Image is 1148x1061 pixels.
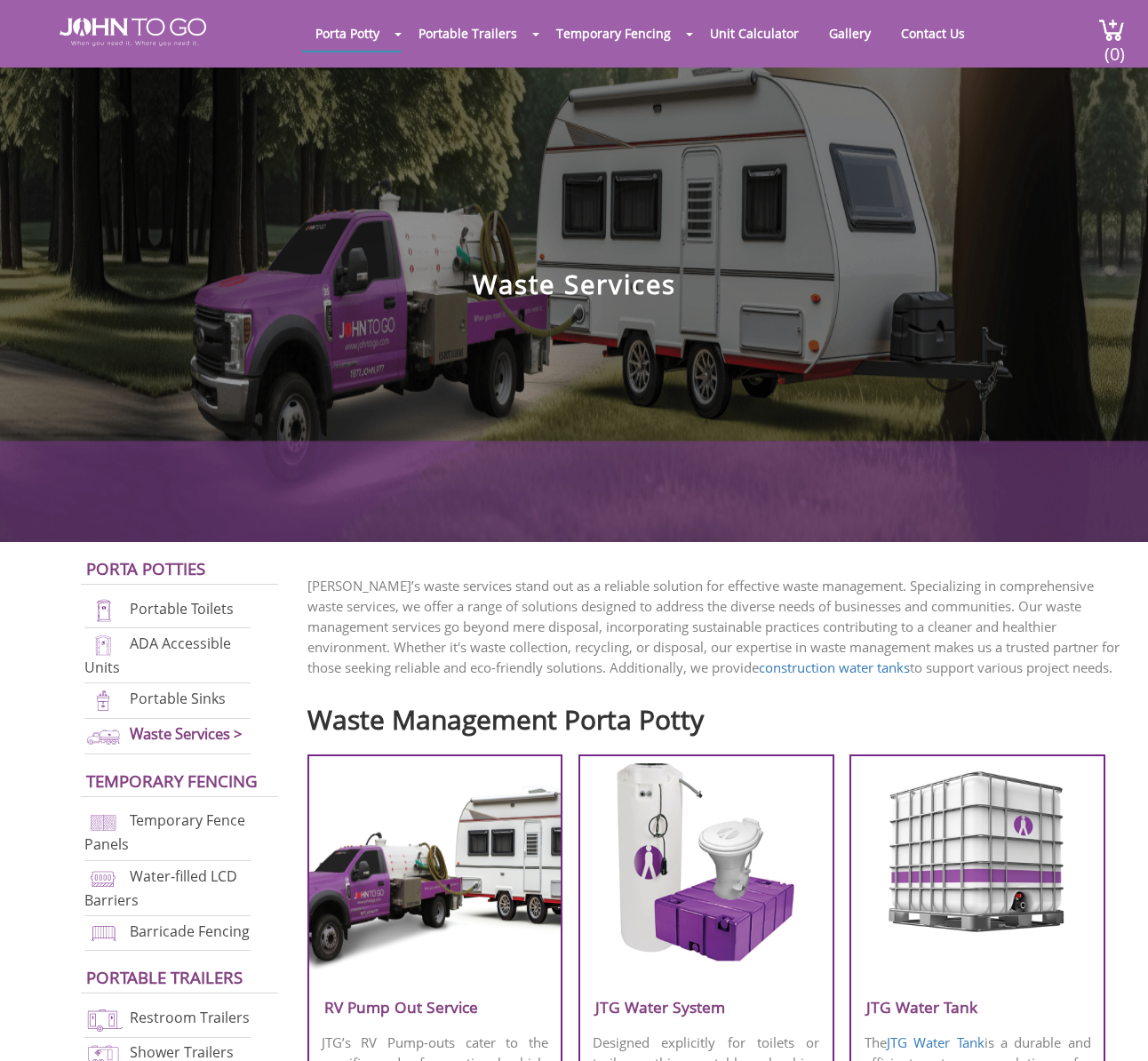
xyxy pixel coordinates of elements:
a: Waste Services > [130,723,243,744]
a: Porta Potties [86,557,205,579]
p: [PERSON_NAME]’s waste services stand out as a reliable solution for effective waste management. S... [307,576,1122,678]
a: Restroom Trailers [130,1008,250,1027]
a: Portable Trailers [405,16,530,51]
a: Temporary Fencing [86,770,258,792]
a: Portable trailers [86,966,243,988]
img: rv-pump-out.png [309,763,562,975]
a: Barricade Fencing [130,921,250,941]
a: Contact Us [888,16,978,51]
a: Unit Calculator [697,16,812,51]
h3: JTG Water Tank [851,993,1104,1022]
img: water-filled%20barriers-new.png [84,866,123,890]
h3: RV Pump Out Service [309,993,562,1022]
a: Water-filled LCD Barriers [84,866,236,910]
img: JOHN to go [60,18,206,46]
span: (0) [1104,28,1126,66]
img: ADA-units-new.png [84,634,123,658]
a: Portable Toilets [130,599,234,618]
button: Live Chat [1077,990,1148,1061]
a: construction water tanks [759,658,910,676]
a: Porta Potty [302,16,393,51]
a: Portable Sinks [130,689,226,708]
h3: JTG Water System [580,993,833,1022]
img: water-tank.png [881,763,1073,933]
img: barricade-fencing-icon-new.png [84,921,123,945]
img: restroom-trailers-new.png [84,1008,123,1032]
img: waste-services-new.png [84,724,123,748]
img: portable-toilets-new.png [84,599,123,623]
a: Gallery [816,16,884,51]
img: portable-sinks-new.png [84,689,123,713]
a: ADA Accessible Units [84,634,230,677]
a: JTG Water Tank [887,1033,985,1051]
h2: Waste Management Porta Potty [307,696,1122,734]
img: chan-link-fencing-new.png [84,810,123,834]
a: Temporary Fence Panels [84,811,244,855]
a: Temporary Fencing [543,16,684,51]
img: cart a [1098,18,1125,42]
img: fresh-water-system.png [612,763,800,964]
